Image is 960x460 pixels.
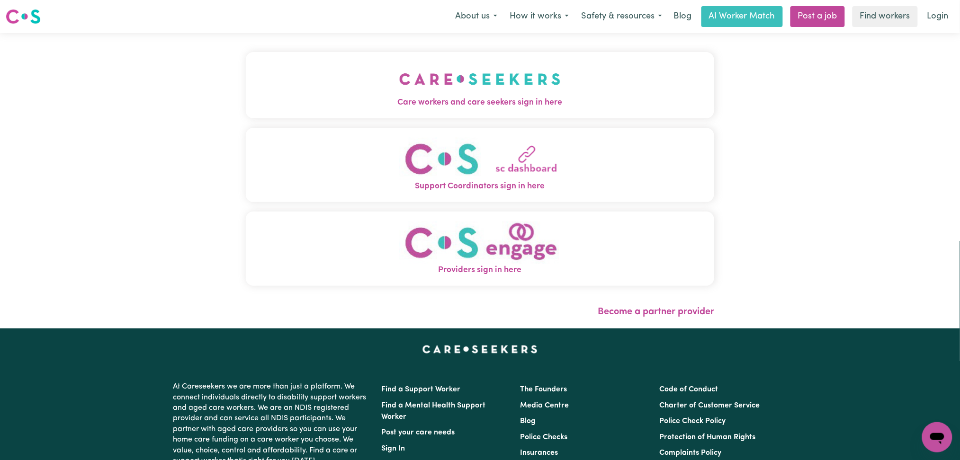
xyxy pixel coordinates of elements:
span: Providers sign in here [246,264,715,276]
a: Become a partner provider [598,307,714,317]
button: How it works [503,7,575,27]
a: Charter of Customer Service [659,402,760,409]
a: Blog [520,417,536,425]
iframe: Button to launch messaging window [922,422,952,452]
a: Find a Mental Health Support Worker [382,402,486,421]
a: Careseekers home page [422,345,538,353]
a: Find workers [852,6,918,27]
a: Find a Support Worker [382,386,461,393]
a: Code of Conduct [659,386,718,393]
a: Post your care needs [382,429,455,436]
button: Providers sign in here [246,212,715,286]
a: Login [922,6,954,27]
a: Media Centre [520,402,569,409]
a: Police Checks [520,433,568,441]
a: AI Worker Match [701,6,783,27]
a: Insurances [520,449,558,457]
button: Safety & resources [575,7,668,27]
button: About us [449,7,503,27]
span: Care workers and care seekers sign in here [246,97,715,109]
a: Complaints Policy [659,449,721,457]
img: Careseekers logo [6,8,41,25]
button: Care workers and care seekers sign in here [246,52,715,118]
a: Sign In [382,445,405,452]
a: Blog [668,6,698,27]
a: Post a job [790,6,845,27]
a: Protection of Human Rights [659,433,755,441]
a: Police Check Policy [659,417,726,425]
a: The Founders [520,386,567,393]
span: Support Coordinators sign in here [246,180,715,193]
button: Support Coordinators sign in here [246,128,715,202]
a: Careseekers logo [6,6,41,27]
